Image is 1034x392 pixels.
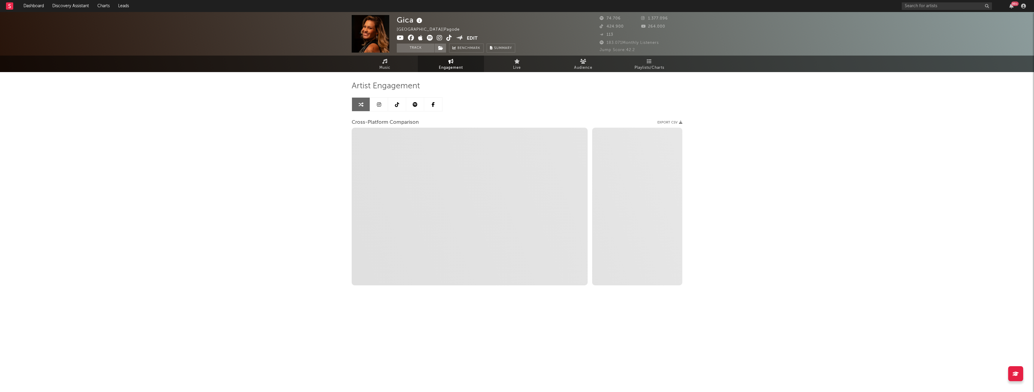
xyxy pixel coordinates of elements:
[550,56,616,72] a: Audience
[487,44,515,53] button: Summary
[484,56,550,72] a: Live
[600,25,624,29] span: 424.900
[418,56,484,72] a: Engagement
[467,35,478,42] button: Edit
[641,25,665,29] span: 264.000
[641,17,668,20] span: 1.377.096
[397,26,467,33] div: [GEOGRAPHIC_DATA] | Pagode
[352,56,418,72] a: Music
[494,47,512,50] span: Summary
[439,64,463,71] span: Engagement
[457,45,480,52] span: Benchmark
[600,41,659,45] span: 183.071 Monthly Listeners
[379,64,390,71] span: Music
[397,15,424,25] div: Gica
[616,56,682,72] a: Playlists/Charts
[574,64,592,71] span: Audience
[449,44,484,53] a: Benchmark
[1009,4,1014,8] button: 99+
[657,121,682,124] button: Export CSV
[352,119,419,126] span: Cross-Platform Comparison
[600,33,613,37] span: 113
[513,64,521,71] span: Live
[600,17,621,20] span: 74.706
[600,48,635,52] span: Jump Score: 42.2
[635,64,664,71] span: Playlists/Charts
[902,2,992,10] input: Search for artists
[1011,2,1019,6] div: 99 +
[352,83,420,90] span: Artist Engagement
[397,44,434,53] button: Track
